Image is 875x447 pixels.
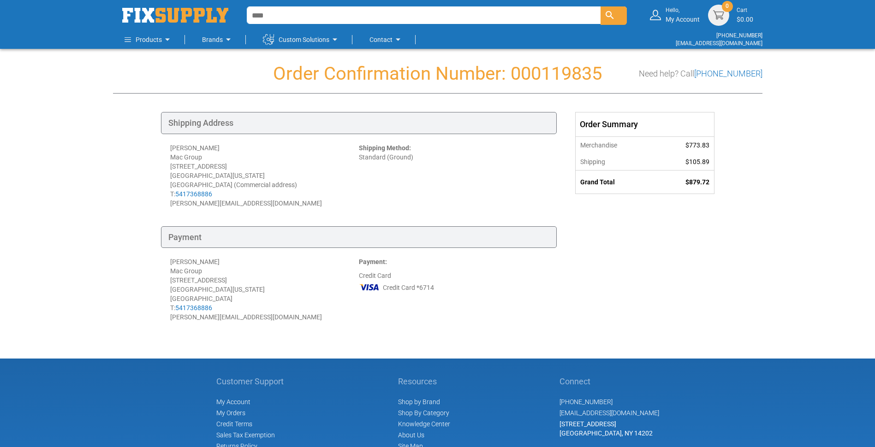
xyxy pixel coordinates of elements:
strong: Shipping Method: [359,144,411,152]
a: [EMAIL_ADDRESS][DOMAIN_NAME] [676,40,762,47]
img: Fix Industrial Supply [122,8,228,23]
a: Knowledge Center [398,420,450,428]
a: store logo [122,8,228,23]
a: About Us [398,431,424,439]
div: [PERSON_NAME] Mac Group [STREET_ADDRESS] [GEOGRAPHIC_DATA][US_STATE] [GEOGRAPHIC_DATA] (Commercia... [170,143,359,208]
small: Hello, [666,6,700,14]
div: Shipping Address [161,112,557,134]
div: Standard (Ground) [359,143,548,208]
a: 5417368886 [175,304,212,312]
a: Products [125,30,173,49]
span: My Orders [216,409,245,417]
h5: Resources [398,377,450,386]
a: Contact [369,30,404,49]
div: My Account [666,6,700,24]
th: Merchandise [576,136,656,153]
a: [PHONE_NUMBER] [694,69,762,78]
a: Shop By Category [398,409,449,417]
a: Brands [202,30,234,49]
span: Credit Terms [216,420,252,428]
span: 0 [726,2,729,10]
a: 5417368886 [175,190,212,198]
div: Payment [161,226,557,248]
a: Custom Solutions [263,30,340,49]
div: Order Summary [576,112,714,136]
span: [STREET_ADDRESS] [GEOGRAPHIC_DATA], NY 14202 [560,420,653,437]
th: Shipping [576,153,656,171]
h5: Customer Support [216,377,289,386]
span: Credit Card *6714 [383,283,434,292]
h5: Connect [560,377,659,386]
span: My Account [216,398,250,406]
img: VI [359,280,380,294]
span: $105.89 [685,158,709,165]
a: Shop by Brand [398,398,440,406]
span: Sales Tax Exemption [216,431,275,439]
div: [PERSON_NAME] Mac Group [STREET_ADDRESS] [GEOGRAPHIC_DATA][US_STATE] [GEOGRAPHIC_DATA] T: [PERSON... [170,257,359,322]
span: $0.00 [737,16,753,23]
strong: Payment: [359,258,387,265]
a: [EMAIL_ADDRESS][DOMAIN_NAME] [560,409,659,417]
a: [PHONE_NUMBER] [716,32,762,39]
span: $773.83 [685,141,709,149]
div: Credit Card [359,257,548,322]
h3: Need help? Call [639,69,762,78]
a: [PHONE_NUMBER] [560,398,613,406]
small: Cart [737,6,753,14]
span: $879.72 [685,178,709,186]
h1: Order Confirmation Number: 000119835 [113,64,762,84]
strong: Grand Total [580,178,615,186]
